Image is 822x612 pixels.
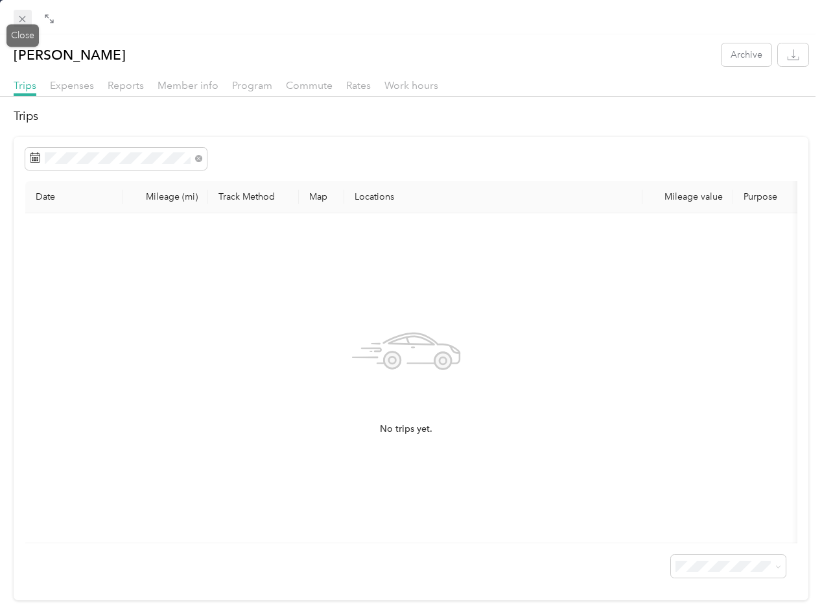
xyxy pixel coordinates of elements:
[14,43,126,66] p: [PERSON_NAME]
[108,79,144,91] span: Reports
[6,24,39,47] div: Close
[384,79,438,91] span: Work hours
[722,43,771,66] button: Archive
[346,79,371,91] span: Rates
[749,539,822,612] iframe: Everlance-gr Chat Button Frame
[158,79,218,91] span: Member info
[14,108,808,125] h2: Trips
[299,181,344,213] th: Map
[642,181,733,213] th: Mileage value
[380,422,432,436] span: No trips yet.
[344,181,642,213] th: Locations
[14,79,36,91] span: Trips
[232,79,272,91] span: Program
[25,181,123,213] th: Date
[50,79,94,91] span: Expenses
[208,181,299,213] th: Track Method
[123,181,208,213] th: Mileage (mi)
[286,79,333,91] span: Commute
